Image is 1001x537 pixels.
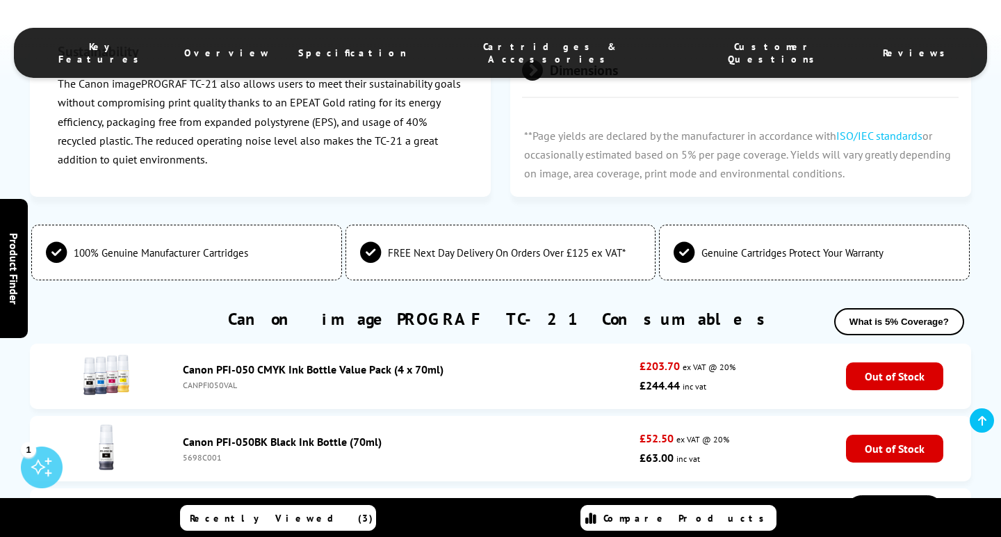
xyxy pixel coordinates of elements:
[21,442,36,457] div: 1
[846,435,943,463] span: Out of Stock
[434,40,667,65] span: Cartridges & Accessories
[883,47,952,59] span: Reviews
[694,40,855,65] span: Customer Questions
[683,381,706,392] span: inc vat
[683,362,735,372] span: ex VAT @ 20%
[298,47,407,59] span: Specification
[183,452,633,463] div: 5698C001
[676,454,700,464] span: inc vat
[183,435,382,449] a: Canon PFI-050BK Black Ink Bottle (70ml)
[603,512,772,524] span: Compare Products
[49,40,156,65] span: Key Features
[701,246,884,259] span: Genuine Cartridges Protect Your Warranty
[82,423,131,472] img: Canon PFI-050BK Black Ink Bottle (70ml)
[58,74,463,169] p: The Canon imagePROGRAF TC-21 also allows users to meet their sustainability goals without comprom...
[640,451,674,465] strong: £63.00
[74,246,248,259] span: 100% Genuine Manufacturer Cartridges
[184,47,270,59] span: Overview
[640,378,680,392] strong: £244.44
[183,362,443,376] a: Canon PFI-050 CMYK Ink Bottle Value Pack (4 x 70ml)
[82,351,131,399] img: Canon PFI-050 CMYK Ink Bottle Value Pack (4 x 70ml)
[180,505,376,531] a: Recently Viewed (3)
[580,505,776,531] a: Compare Products
[846,362,943,390] span: Out of Stock
[640,431,674,445] strong: £52.50
[7,233,21,305] span: Product Finder
[640,359,680,373] strong: £203.70
[836,129,922,143] a: ISO/IEC standards
[190,512,373,524] span: Recently Viewed (3)
[228,308,774,330] a: Canon imagePROGRAF TC-21 Consumables
[388,246,626,259] span: FREE Next Day Delivery On Orders Over £125 ex VAT*
[183,380,633,390] div: CANPFI050VAL
[676,434,729,444] span: ex VAT @ 20%
[510,113,971,198] p: **Page yields are declared by the manufacturer in accordance with or occasionally estimated based...
[834,308,964,335] button: What is 5% Coverage?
